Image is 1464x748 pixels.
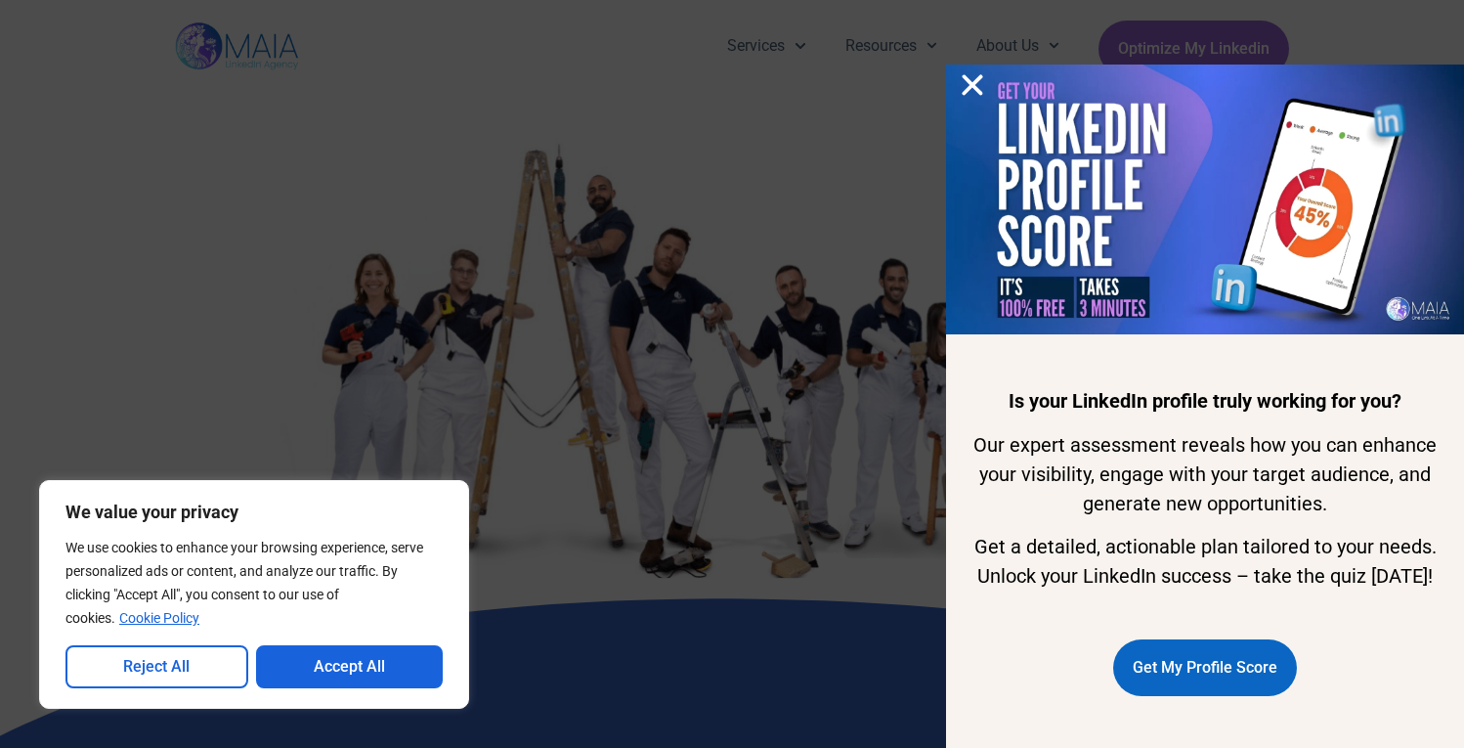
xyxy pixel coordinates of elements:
[972,430,1439,518] p: Our expert assessment reveals how you can enhance your visibility, engage with your target audien...
[972,532,1439,591] p: Get a detailed, actionable plan tailored to your needs.
[1133,649,1277,686] span: Get My Profile Score
[977,564,1433,588] span: Unlock your LinkedIn success – take the quiz [DATE]!
[958,70,987,100] a: Close
[118,609,200,627] a: Cookie Policy
[65,645,248,688] button: Reject All
[65,501,443,524] p: We value your privacy
[1113,639,1297,696] a: Get My Profile Score
[1009,389,1401,413] b: Is your LinkedIn profile truly working for you?
[256,645,444,688] button: Accept All
[39,480,469,709] div: We value your privacy
[65,536,443,630] p: We use cookies to enhance your browsing experience, serve personalized ads or content, and analyz...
